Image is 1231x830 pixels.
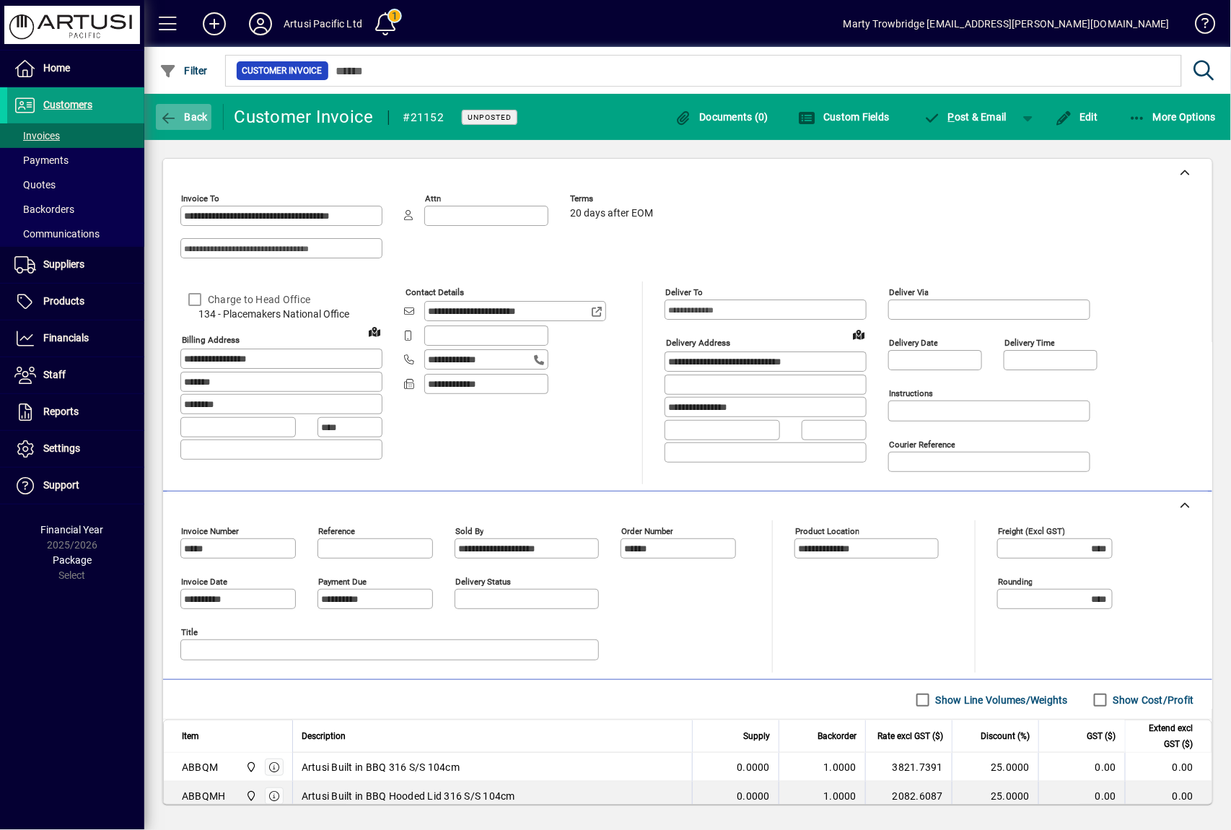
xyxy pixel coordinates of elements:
mat-label: Invoice To [181,193,219,204]
button: Profile [237,11,284,37]
span: Filter [159,65,208,77]
div: #21152 [403,106,444,129]
span: Unposted [468,113,512,122]
span: Staff [43,369,66,380]
button: More Options [1125,104,1220,130]
div: 2082.6087 [875,789,943,803]
a: Home [7,51,144,87]
span: Settings [43,442,80,454]
span: Artusi Built in BBQ 316 S/S 104cm [302,760,460,774]
mat-label: Invoice date [181,577,227,587]
a: Support [7,468,144,504]
mat-label: Freight (excl GST) [998,526,1065,536]
span: Backorders [14,204,74,215]
td: 0.00 [1125,782,1212,811]
span: Home [43,62,70,74]
button: Add [191,11,237,37]
a: Quotes [7,172,144,197]
span: Extend excl GST ($) [1134,720,1193,752]
span: Back [159,111,208,123]
div: ABBQM [182,760,218,774]
a: Settings [7,431,144,467]
mat-label: Payment due [318,577,367,587]
span: Terms [570,194,657,204]
td: 0.00 [1125,753,1212,782]
span: Communications [14,228,100,240]
a: Backorders [7,197,144,222]
span: 0.0000 [737,760,771,774]
mat-label: Delivery date [889,338,938,348]
span: Supply [743,728,770,744]
div: Marty Trowbridge [EMAIL_ADDRESS][PERSON_NAME][DOMAIN_NAME] [844,12,1170,35]
span: Edit [1055,111,1098,123]
app-page-header-button: Back [144,104,224,130]
a: Suppliers [7,247,144,283]
td: 25.0000 [952,782,1038,811]
span: P [948,111,955,123]
span: Main Warehouse [242,759,258,775]
a: Reports [7,394,144,430]
span: Products [43,295,84,307]
span: Documents (0) [675,111,768,123]
a: Products [7,284,144,320]
span: 134 - Placemakers National Office [180,307,382,322]
a: Financials [7,320,144,357]
span: 1.0000 [824,789,857,803]
mat-label: Product location [795,526,859,536]
span: Quotes [14,179,56,191]
a: Staff [7,357,144,393]
mat-label: Courier Reference [889,440,955,450]
button: Edit [1051,104,1102,130]
span: Invoices [14,130,60,141]
td: 0.00 [1038,782,1125,811]
mat-label: Deliver via [889,287,929,297]
td: 25.0000 [952,753,1038,782]
mat-label: Attn [425,193,441,204]
span: Custom Fields [799,111,890,123]
mat-label: Order number [621,526,673,536]
a: Invoices [7,123,144,148]
td: 0.00 [1038,753,1125,782]
span: Customers [43,99,92,110]
a: View on map [847,323,870,346]
a: Knowledge Base [1184,3,1213,50]
span: 0.0000 [737,789,771,803]
mat-label: Reference [318,526,355,536]
span: Description [302,728,346,744]
mat-label: Delivery time [1004,338,1055,348]
button: Filter [156,58,211,84]
span: 20 days after EOM [570,208,653,219]
mat-label: Delivery status [455,577,511,587]
a: Payments [7,148,144,172]
span: More Options [1129,111,1217,123]
span: GST ($) [1087,728,1116,744]
mat-label: Instructions [889,388,933,398]
span: Package [53,554,92,566]
span: Discount (%) [981,728,1030,744]
label: Show Line Volumes/Weights [933,693,1068,707]
span: ost & Email [924,111,1007,123]
span: Item [182,728,199,744]
div: Artusi Pacific Ltd [284,12,362,35]
span: Financial Year [41,524,104,536]
span: Customer Invoice [242,64,323,78]
span: Main Warehouse [242,788,258,804]
span: Suppliers [43,258,84,270]
mat-label: Invoice number [181,526,239,536]
button: Back [156,104,211,130]
mat-label: Deliver To [665,287,703,297]
span: Support [43,479,79,491]
div: ABBQMH [182,789,226,803]
button: Post & Email [916,104,1015,130]
mat-label: Sold by [455,526,483,536]
span: 1.0000 [824,760,857,774]
button: Custom Fields [795,104,893,130]
span: Financials [43,332,89,344]
mat-label: Title [181,627,198,637]
div: 3821.7391 [875,760,943,774]
span: Backorder [818,728,857,744]
span: Payments [14,154,69,166]
span: Reports [43,406,79,417]
div: Customer Invoice [235,105,374,128]
label: Show Cost/Profit [1110,693,1194,707]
